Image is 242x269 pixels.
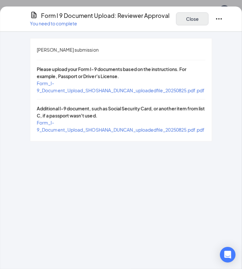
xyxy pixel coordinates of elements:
div: Open Intercom Messenger [220,247,235,262]
span: Additional I-9 document, such as Social Security Card, or another item from list C, if a passport... [37,105,205,118]
a: Form_I-9_Document_Upload_SHOSHANA_DUNCAN_uploadedfile_20250825.pdf.pdf [37,120,205,133]
svg: Ellipses [215,15,223,23]
span: Please upload your Form I-9 documents based on the instructions. For example, Passport or Driver'... [37,66,186,79]
p: You need to complete [30,20,169,27]
h4: Form I 9 Document Upload: Reviewer Approval [41,11,169,20]
a: Form_I-9_Document_Upload_SHOSHANA_DUNCAN_uploadedfile_20250825.pdf.pdf [37,80,205,93]
button: Close [176,12,208,25]
svg: CustomFormIcon [30,11,38,19]
span: [PERSON_NAME] submission [37,46,99,53]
